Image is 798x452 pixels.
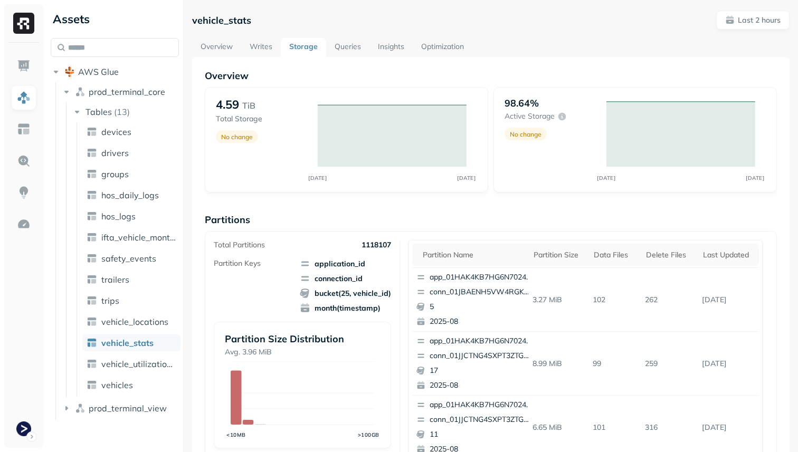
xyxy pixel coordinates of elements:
span: Tables [85,107,112,117]
img: Asset Explorer [17,122,31,136]
button: Last 2 hours [716,11,790,30]
p: 102 [588,291,641,309]
img: Dashboard [17,59,31,73]
img: Optimization [17,217,31,231]
img: table [87,359,97,369]
p: 1118107 [362,240,391,250]
p: vehicle_stats [192,14,251,26]
img: Assets [17,91,31,104]
a: trailers [82,271,180,288]
img: Insights [17,186,31,199]
p: Partitions [205,214,777,226]
p: Partition Size Distribution [225,333,380,345]
span: month(timestamp) [300,303,391,313]
p: 262 [641,291,698,309]
p: No change [221,133,253,141]
a: drivers [82,145,180,161]
a: Insights [369,38,413,57]
img: table [87,148,97,158]
span: vehicle_utilization_day [101,359,176,369]
p: 99 [588,354,641,373]
a: vehicle_utilization_day [82,355,180,372]
p: 17 [430,366,532,376]
span: groups [101,169,129,179]
span: application_id [300,258,391,269]
p: Avg. 3.96 MiB [225,347,380,357]
img: table [87,380,97,390]
img: table [87,316,97,327]
span: trips [101,295,119,306]
span: connection_id [300,273,391,284]
a: groups [82,166,180,182]
p: 259 [641,354,698,373]
span: prod_terminal_core [89,86,165,97]
a: trips [82,292,180,309]
a: Optimization [413,38,472,57]
div: Partition name [423,250,523,260]
p: 5 [430,302,532,312]
a: Queries [326,38,369,57]
p: Aug 26, 2025 [698,291,759,309]
div: Delete Files [646,250,692,260]
span: bucket(25, vehicle_id) [300,288,391,299]
span: hos_daily_logs [101,190,159,200]
p: Overview [205,70,777,82]
img: root [64,66,75,77]
p: Partition Keys [214,258,261,268]
img: table [87,232,97,243]
div: Partition size [534,250,584,260]
span: prod_terminal_view [89,403,167,413]
a: safety_events [82,250,180,267]
p: No change [510,130,541,138]
p: 6.65 MiB [528,418,589,437]
img: table [87,169,97,179]
img: table [87,295,97,306]
a: hos_logs [82,208,180,225]
p: 11 [430,429,532,440]
img: Ryft [13,13,34,34]
span: vehicle_locations [101,316,168,327]
p: app_01HAK4KB7HG6N7024210G3S8D5 [430,400,532,410]
a: vehicles [82,377,180,393]
span: AWS Glue [78,66,119,77]
button: Tables(13) [72,103,180,120]
a: Storage [281,38,326,57]
button: prod_terminal_core [61,83,179,100]
a: Writes [241,38,281,57]
p: TiB [242,99,255,112]
img: table [87,190,97,200]
p: 3.27 MiB [528,291,589,309]
p: 98.64% [505,97,539,109]
span: safety_events [101,253,156,264]
a: vehicle_locations [82,313,180,330]
img: Query Explorer [17,154,31,168]
a: devices [82,123,180,140]
p: Active storage [505,111,555,121]
img: Terminal [16,421,31,436]
a: Overview [192,38,241,57]
img: table [87,338,97,348]
img: namespace [75,86,85,97]
button: app_01HAK4KB7HG6N7024210G3S8D5conn_01JBAENH5VW4RGKE3PYVX9YDFH52025-08 [412,268,537,331]
p: ( 13 ) [114,107,130,117]
span: vehicle_stats [101,338,154,348]
img: namespace [75,403,85,413]
button: app_01HAK4KB7HG6N7024210G3S8D5conn_01JJCTNG4SXPT3ZTGTWV4PGWCX172025-08 [412,332,537,395]
p: 2025-08 [430,380,532,391]
p: Aug 26, 2025 [698,354,759,373]
p: 8.99 MiB [528,354,589,373]
p: 2025-08 [430,316,532,327]
p: Last 2 hours [738,15,781,25]
p: Total Storage [216,114,307,124]
button: prod_terminal_view [61,400,179,417]
span: vehicles [101,380,133,390]
p: conn_01JBAENH5VW4RGKE3PYVX9YDFH [430,287,532,297]
button: AWS Glue [51,63,179,80]
tspan: [DATE] [309,175,327,181]
a: vehicle_stats [82,334,180,351]
p: Total Partitions [214,240,265,250]
img: table [87,253,97,264]
a: hos_daily_logs [82,187,180,204]
tspan: >100GB [358,431,379,438]
img: table [87,127,97,137]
